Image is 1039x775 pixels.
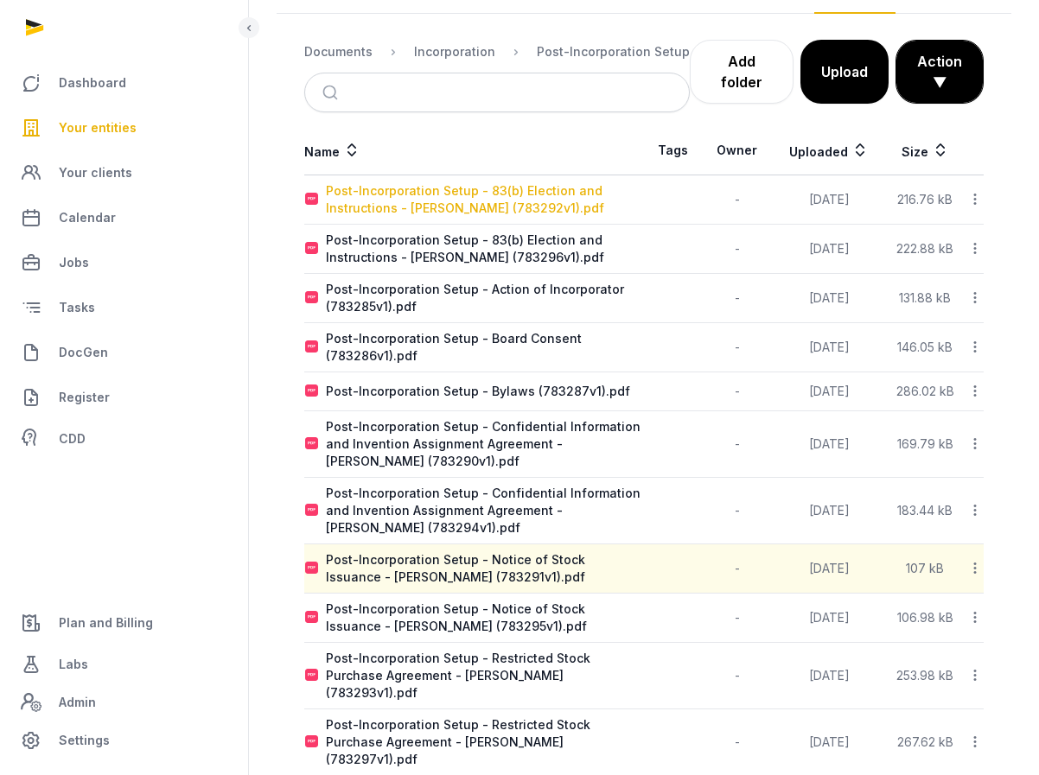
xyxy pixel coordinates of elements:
td: - [702,544,772,594]
div: Post-Incorporation Setup - 83(b) Election and Instructions - [PERSON_NAME] (783292v1).pdf [326,182,643,217]
img: pdf.svg [305,611,319,625]
a: Dashboard [14,62,234,104]
td: 131.88 kB [886,274,964,323]
a: Your entities [14,107,234,149]
td: - [702,225,772,274]
span: [DATE] [809,340,850,354]
div: Documents [304,43,373,60]
div: Incorporation [414,43,495,60]
td: 106.98 kB [886,594,964,643]
a: Your clients [14,152,234,194]
img: pdf.svg [305,562,319,575]
a: Settings [14,720,234,761]
div: Post-Incorporation Setup - Bylaws (783287v1).pdf [326,383,630,400]
span: Settings [59,730,110,751]
span: Calendar [59,207,116,228]
a: CDD [14,422,234,456]
div: Post-Incorporation Setup [537,43,690,60]
span: Your clients [59,162,132,183]
a: Plan and Billing [14,602,234,644]
td: - [702,323,772,372]
span: [DATE] [809,192,850,206]
span: [DATE] [809,668,850,683]
span: [DATE] [809,384,850,398]
a: Labs [14,644,234,685]
img: pdf.svg [305,735,319,749]
th: Size [886,126,964,175]
a: Add folder [690,40,794,104]
td: 216.76 kB [886,175,964,225]
a: DocGen [14,332,234,373]
img: pdf.svg [305,504,319,518]
span: Tasks [59,297,95,318]
a: Register [14,377,234,418]
td: 169.79 kB [886,411,964,478]
th: Tags [644,126,702,175]
div: Post-Incorporation Setup - Board Consent (783286v1).pdf [326,330,643,365]
button: Action ▼ [896,41,983,103]
td: - [702,594,772,643]
td: - [702,411,772,478]
div: Post-Incorporation Setup - Notice of Stock Issuance - [PERSON_NAME] (783295v1).pdf [326,600,643,635]
button: Upload [800,40,889,104]
span: Labs [59,654,88,675]
td: - [702,274,772,323]
img: pdf.svg [305,384,319,398]
td: - [702,643,772,709]
td: - [702,478,772,544]
img: pdf.svg [305,340,319,354]
td: - [702,175,772,225]
span: [DATE] [809,241,850,256]
span: [DATE] [809,610,850,625]
span: [DATE] [809,503,850,518]
img: pdf.svg [305,669,319,683]
span: [DATE] [809,734,850,749]
div: Post-Incorporation Setup - Confidential Information and Invention Assignment Agreement - [PERSON_... [326,418,643,470]
span: Register [59,387,110,408]
td: 253.98 kB [886,643,964,709]
nav: Breadcrumb [304,31,690,73]
td: 107 kB [886,544,964,594]
a: Tasks [14,287,234,328]
span: Plan and Billing [59,613,153,633]
span: Jobs [59,252,89,273]
th: Uploaded [772,126,886,175]
div: Post-Incorporation Setup - 83(b) Election and Instructions - [PERSON_NAME] (783296v1).pdf [326,232,643,266]
span: [DATE] [809,436,850,451]
div: Post-Incorporation Setup - Restricted Stock Purchase Agreement - [PERSON_NAME] (783293v1).pdf [326,650,643,702]
span: [DATE] [809,290,850,305]
div: Post-Incorporation Setup - Confidential Information and Invention Assignment Agreement - [PERSON_... [326,485,643,537]
img: pdf.svg [305,193,319,206]
span: DocGen [59,342,108,363]
th: Name [304,126,644,175]
span: Your entities [59,118,137,138]
img: pdf.svg [305,291,319,305]
span: [DATE] [809,561,850,575]
span: Dashboard [59,73,126,93]
img: pdf.svg [305,437,319,451]
div: Post-Incorporation Setup - Action of Incorporator (783285v1).pdf [326,281,643,315]
td: - [702,372,772,411]
td: 222.88 kB [886,225,964,274]
span: CDD [59,429,86,449]
th: Owner [702,126,772,175]
a: Jobs [14,242,234,283]
a: Admin [14,685,234,720]
button: Submit [312,73,353,111]
div: Post-Incorporation Setup - Notice of Stock Issuance - [PERSON_NAME] (783291v1).pdf [326,551,643,586]
a: Calendar [14,197,234,238]
td: 286.02 kB [886,372,964,411]
div: Post-Incorporation Setup - Restricted Stock Purchase Agreement - [PERSON_NAME] (783297v1).pdf [326,716,643,768]
span: Admin [59,692,96,713]
td: 183.44 kB [886,478,964,544]
img: pdf.svg [305,242,319,256]
td: 146.05 kB [886,323,964,372]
